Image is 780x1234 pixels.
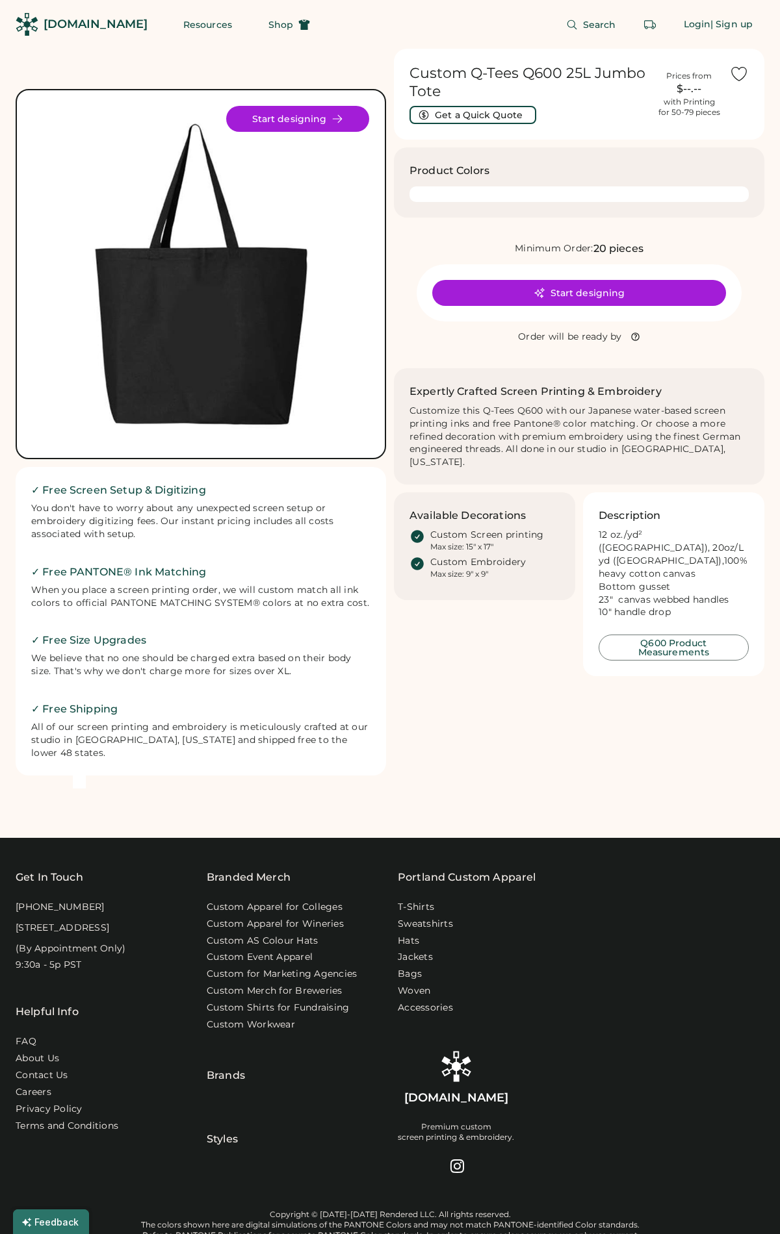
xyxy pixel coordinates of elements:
[658,97,720,118] div: with Printing for 50-79 pieces
[398,951,433,964] a: Jackets
[16,1052,59,1065] a: About Us
[31,584,370,610] div: When you place a screen printing order, we will custom match all ink colors to official PANTONE M...
[31,701,370,717] h2: ✓ Free Shipping
[16,1103,83,1116] a: Privacy Policy
[31,721,370,760] div: All of our screen printing and embroidery is meticulously crafted at our studio in [GEOGRAPHIC_DA...
[44,16,148,32] div: [DOMAIN_NAME]
[31,652,370,678] div: We believe that no one should be charged extra based on their body size. That's why we don't char...
[409,384,662,399] h2: Expertly Crafted Screen Printing & Embroidery
[430,529,544,542] div: Custom Screen printing
[398,870,536,885] a: Portland Custom Apparel
[31,564,370,580] h2: ✓ Free PANTONE® Ink Matching
[666,71,712,81] div: Prices from
[593,241,643,257] div: 20 pieces
[226,106,369,132] button: Start designing
[207,918,344,931] a: Custom Apparel for Wineries
[207,968,357,981] a: Custom for Marketing Agencies
[599,635,749,661] button: Q600 Product Measurements
[409,106,536,124] button: Get a Quick Quote
[207,1035,245,1083] div: Brands
[16,1086,51,1099] a: Careers
[207,1001,349,1014] a: Custom Shirts for Fundraising
[207,985,343,998] a: Custom Merch for Breweries
[409,163,489,179] h3: Product Colors
[409,405,749,469] div: Customize this Q-Tees Q600 with our Japanese water-based screen printing inks and free Pantone® c...
[599,508,661,523] h3: Description
[31,502,370,541] div: You don't have to worry about any unexpected screen setup or embroidery digitizing fees. Our inst...
[16,870,83,885] div: Get In Touch
[207,935,318,948] a: Custom AS Colour Hats
[207,870,291,885] div: Branded Merch
[398,1122,514,1142] div: Premium custom screen printing & embroidery.
[16,1069,68,1082] a: Contact Us
[551,12,632,38] button: Search
[16,922,109,935] div: [STREET_ADDRESS]
[168,12,248,38] button: Resources
[207,1018,295,1031] a: Custom Workwear
[430,569,488,579] div: Max size: 9" x 9"
[207,1099,238,1147] div: Styles
[31,483,370,498] h2: ✓ Free Screen Setup & Digitizing
[430,542,493,552] div: Max size: 15" x 17"
[409,508,526,523] h3: Available Decorations
[16,1120,118,1133] div: Terms and Conditions
[16,901,105,914] div: [PHONE_NUMBER]
[16,1004,79,1020] div: Helpful Info
[398,901,434,914] a: T-Shirts
[441,1051,472,1082] img: Rendered Logo - Screens
[518,331,622,344] div: Order will be ready by
[31,633,370,648] h2: ✓ Free Size Upgrades
[16,13,38,36] img: Rendered Logo - Screens
[268,20,293,29] span: Shop
[207,951,313,964] a: Custom Event Apparel
[637,12,663,38] button: Retrieve an order
[16,959,82,972] div: 9:30a - 5p PST
[515,242,593,255] div: Minimum Order:
[684,18,711,31] div: Login
[583,20,616,29] span: Search
[430,556,526,569] div: Custom Embroidery
[398,935,419,948] a: Hats
[207,901,343,914] a: Custom Apparel for Colleges
[656,81,721,97] div: $--.--
[398,918,453,931] a: Sweatshirts
[16,942,125,955] div: (By Appointment Only)
[398,985,430,998] a: Woven
[398,1001,453,1014] a: Accessories
[398,968,422,981] a: Bags
[409,64,649,101] h1: Custom Q-Tees Q600 25L Jumbo Tote
[404,1090,508,1106] div: [DOMAIN_NAME]
[16,1035,36,1048] a: FAQ
[253,12,326,38] button: Shop
[32,106,369,442] img: Q-Tees Q600 Product Image
[710,18,753,31] div: | Sign up
[32,106,369,442] div: Q600 Style Image
[599,529,749,619] div: 12 oz./yd² ([GEOGRAPHIC_DATA]), 20oz/L yd ([GEOGRAPHIC_DATA]),100% heavy cotton canvas Bottom gus...
[432,280,726,306] button: Start designing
